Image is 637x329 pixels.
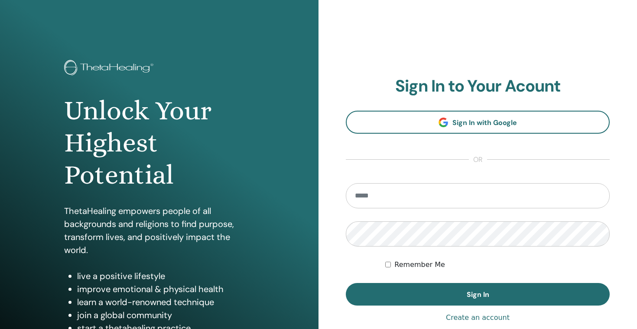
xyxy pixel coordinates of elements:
p: ThetaHealing empowers people of all backgrounds and religions to find purpose, transform lives, a... [64,204,255,257]
li: live a positive lifestyle [77,270,255,283]
h1: Unlock Your Highest Potential [64,95,255,191]
button: Sign In [346,283,610,306]
a: Sign In with Google [346,111,610,134]
label: Remember Me [394,260,445,270]
span: or [469,155,487,165]
li: join a global community [77,309,255,322]
span: Sign In with Google [452,118,517,127]
span: Sign In [467,290,489,299]
li: improve emotional & physical health [77,283,255,296]
li: learn a world-renowned technique [77,296,255,309]
div: Keep me authenticated indefinitely or until I manually logout [385,260,610,270]
h2: Sign In to Your Acount [346,76,610,96]
a: Create an account [446,313,510,323]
